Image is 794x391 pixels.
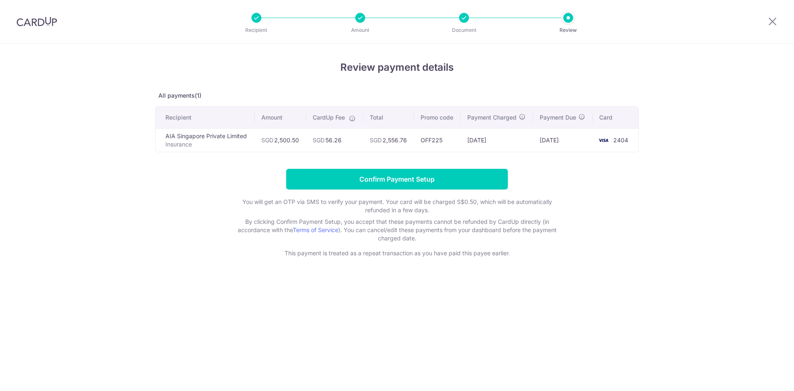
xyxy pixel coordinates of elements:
a: Terms of Service [293,226,338,233]
th: Card [593,107,639,128]
p: By clicking Confirm Payment Setup, you accept that these payments cannot be refunded by CardUp di... [232,218,562,242]
img: <span class="translation_missing" title="translation missing: en.account_steps.new_confirm_form.b... [595,135,612,145]
th: Promo code [414,107,460,128]
td: 2,556.76 [363,128,414,152]
td: 2,500.50 [255,128,306,152]
img: CardUp [17,17,57,26]
td: AIA Singapore Private Limited [155,128,255,152]
span: SGD [261,137,273,144]
p: Recipient [226,26,287,34]
span: SGD [313,137,325,144]
h4: Review payment details [155,60,639,75]
td: [DATE] [533,128,593,152]
p: Amount [330,26,391,34]
p: Document [433,26,495,34]
td: [DATE] [461,128,533,152]
p: You will get an OTP via SMS to verify your payment. Your card will be charged S$0.50, which will ... [232,198,562,214]
input: Confirm Payment Setup [286,169,508,190]
p: Review [538,26,599,34]
iframe: Opens a widget where you can find more information [741,366,786,387]
th: Recipient [155,107,255,128]
span: CardUp Fee [313,113,345,122]
td: 56.26 [306,128,363,152]
span: 2404 [613,137,628,144]
p: All payments(1) [155,91,639,100]
span: SGD [370,137,382,144]
th: Amount [255,107,306,128]
td: OFF225 [414,128,460,152]
p: This payment is treated as a repeat transaction as you have paid this payee earlier. [232,249,562,257]
th: Total [363,107,414,128]
span: Payment Charged [467,113,517,122]
span: Payment Due [540,113,576,122]
p: Insurance [165,140,248,149]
